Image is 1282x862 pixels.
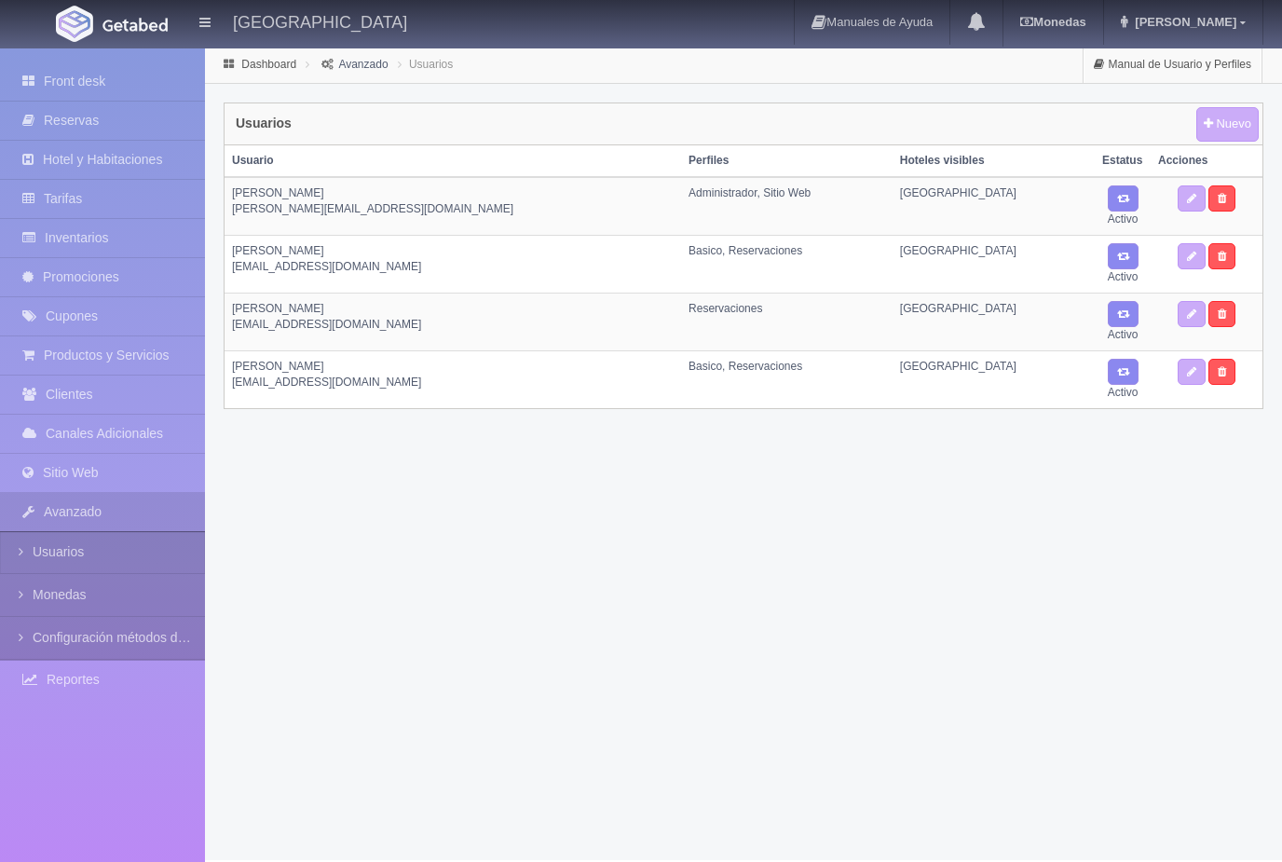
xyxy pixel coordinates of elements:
[301,55,393,73] li: Avanzado
[893,145,1095,177] th: Hoteles visibles
[681,235,893,293] td: Basico, Reservaciones
[893,177,1095,236] td: [GEOGRAPHIC_DATA]
[1095,235,1151,293] td: Activo
[1084,47,1262,83] a: Manual de Usuario y Perfiles
[1095,293,1151,350] td: Activo
[102,18,168,32] img: Getabed
[1095,351,1151,409] td: Activo
[1196,107,1259,142] a: Nuevo
[893,293,1095,350] td: [GEOGRAPHIC_DATA]
[233,9,407,33] h4: [GEOGRAPHIC_DATA]
[225,293,681,350] td: [PERSON_NAME] [EMAIL_ADDRESS][DOMAIN_NAME]
[1151,145,1262,177] th: Acciones
[409,58,453,71] a: Usuarios
[225,145,681,177] th: Usuario
[236,116,292,130] h4: Usuarios
[1020,15,1085,29] b: Monedas
[225,177,681,236] td: [PERSON_NAME] [PERSON_NAME][EMAIL_ADDRESS][DOMAIN_NAME]
[241,58,296,71] a: Dashboard
[681,145,893,177] th: Perfiles
[681,351,893,409] td: Basico, Reservaciones
[681,293,893,350] td: Reservaciones
[56,6,93,42] img: Getabed
[893,351,1095,409] td: [GEOGRAPHIC_DATA]
[1095,145,1151,177] th: Estatus
[225,351,681,409] td: [PERSON_NAME] [EMAIL_ADDRESS][DOMAIN_NAME]
[1130,15,1236,29] span: [PERSON_NAME]
[893,235,1095,293] td: [GEOGRAPHIC_DATA]
[225,235,681,293] td: [PERSON_NAME] [EMAIL_ADDRESS][DOMAIN_NAME]
[681,177,893,236] td: Administrador, Sitio Web
[1095,177,1151,236] td: Activo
